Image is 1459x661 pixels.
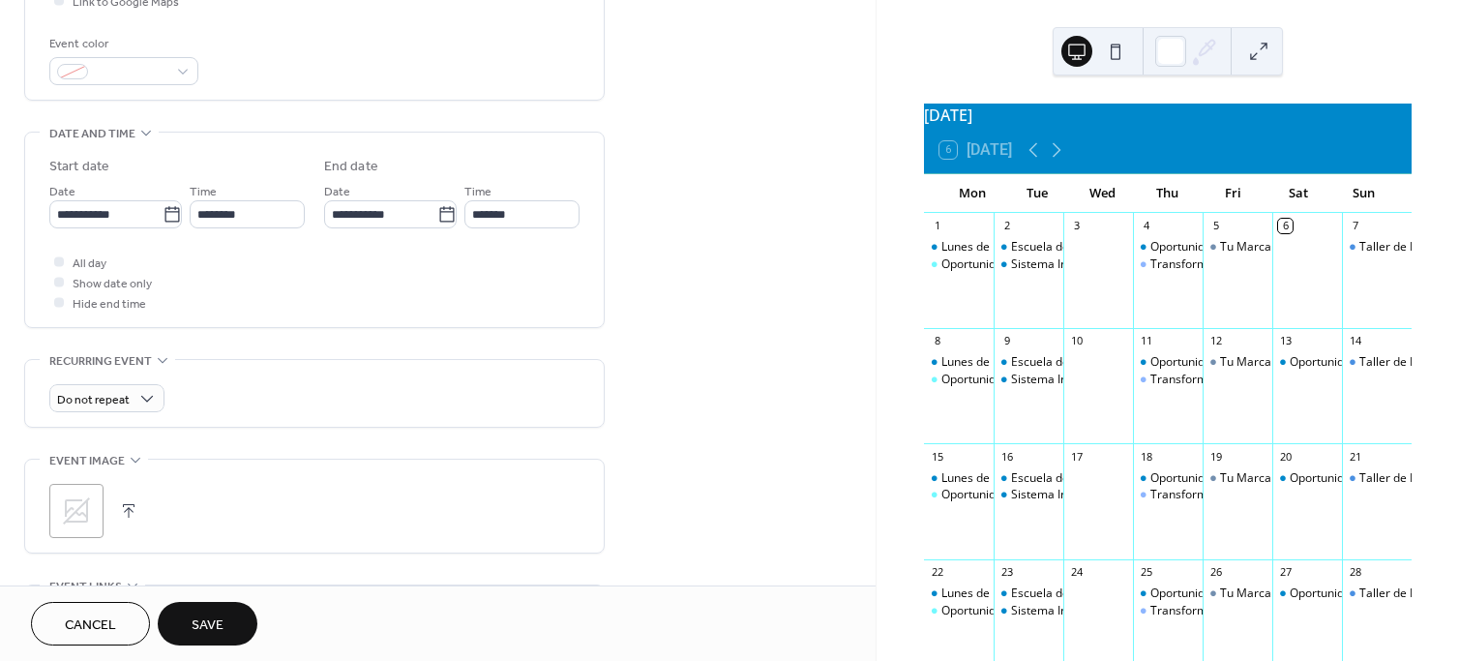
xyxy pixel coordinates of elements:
div: Oportunidad De Negocios (Jueves) [1133,354,1203,371]
span: Do not repeat [57,389,130,411]
div: Transforma Tu Vida con [PERSON_NAME] [1150,603,1373,619]
div: 28 [1348,565,1362,580]
div: Escuela de Diamantes (Martes) [1011,470,1180,487]
div: Lunes de Mentoría [924,586,994,602]
div: Oportunidad de Negocio 4Life - Lunes [941,372,1144,388]
div: 3 [1069,219,1084,233]
div: Lunes de Mentoría [941,239,1042,255]
div: 13 [1278,334,1293,348]
div: 20 [1278,449,1293,464]
span: All day [73,254,106,274]
div: Sat [1265,174,1330,213]
div: ; [49,484,104,538]
div: Lunes de Mentoría [941,586,1042,602]
span: Event links [49,577,122,597]
div: Tue [1004,174,1069,213]
div: Transforma Tu Vida con Helena Ayala [1133,487,1203,503]
div: Thu [1135,174,1200,213]
div: Oportunidad De Negocios (Jueves) [1133,470,1203,487]
div: Oportunidad De Negocios (Jueves) [1150,586,1335,602]
div: Lunes de Mentoría [924,354,994,371]
div: 16 [999,449,1014,464]
div: 21 [1348,449,1362,464]
div: Escuela de Diamantes (Martes) [994,470,1063,487]
div: Lunes de Mentoría [924,239,994,255]
div: Escuela de Diamantes (Martes) [1011,354,1180,371]
div: Escuela de Diamantes (Martes) [994,239,1063,255]
div: Oportunidad de Negocio 4Life - Lunes [941,603,1144,619]
div: Tu Marca Poderosa (viernes) [1220,470,1376,487]
div: Oportunidad de Negocio (Sabado) [1272,354,1342,371]
div: Tu Marca Poderosa (viernes) [1203,239,1272,255]
div: 10 [1069,334,1084,348]
span: Cancel [65,616,116,636]
div: Lunes de Mentoría [941,354,1042,371]
span: Recurring event [49,351,152,372]
div: Taller de Productos (domingo) [1342,354,1412,371]
span: Time [190,182,217,202]
div: Oportunidad de Negocio 4Life - Lunes [924,487,994,503]
div: Sistema Inicio Acelerado 90 Global (Martes) [994,256,1063,273]
div: 15 [930,449,944,464]
div: Tu Marca Poderosa (viernes) [1203,470,1272,487]
div: Escuela de Diamantes (Martes) [1011,586,1180,602]
div: 22 [930,565,944,580]
div: 25 [1139,565,1153,580]
div: Transforma Tu Vida con Helena Ayala [1133,256,1203,273]
div: Taller de Productos (domingo) [1342,586,1412,602]
div: Oportunidad De Negocios (Jueves) [1133,586,1203,602]
div: Transforma Tu Vida con [PERSON_NAME] [1150,487,1373,503]
div: Tu Marca Poderosa (viernes) [1220,239,1376,255]
div: Sistema Inicio Acelerado 90 Global (Martes) [994,487,1063,503]
div: Transforma Tu Vida con [PERSON_NAME] [1150,256,1373,273]
div: 27 [1278,565,1293,580]
span: Date [49,182,75,202]
div: Sistema Inicio Acelerado 90 Global (Martes) [1011,372,1247,388]
div: Tu Marca Poderosa (viernes) [1203,354,1272,371]
div: Event color [49,34,194,54]
div: 6 [1278,219,1293,233]
div: Taller de Productos (domingo) [1342,239,1412,255]
div: Sun [1331,174,1396,213]
span: Date and time [49,124,135,144]
div: [DATE] [924,104,1412,127]
div: Sistema Inicio Acelerado 90 Global (Martes) [994,372,1063,388]
div: Tu Marca Poderosa (viernes) [1220,586,1376,602]
div: 23 [999,565,1014,580]
div: Transforma Tu Vida con Helena Ayala [1133,372,1203,388]
div: Tu Marca Poderosa (viernes) [1203,586,1272,602]
div: 7 [1348,219,1362,233]
span: Time [464,182,491,202]
div: Oportunidad de Negocio 4Life - Lunes [941,256,1144,273]
div: Sistema Inicio Acelerado 90 Global (Martes) [1011,487,1247,503]
div: Oportunidad de Negocio 4Life - Lunes [941,487,1144,503]
div: 18 [1139,449,1153,464]
span: Save [192,616,223,636]
div: Oportunidad De Negocios (Jueves) [1150,470,1335,487]
div: Tu Marca Poderosa (viernes) [1220,354,1376,371]
div: Lunes de Mentoría [941,470,1042,487]
div: Sistema Inicio Acelerado 90 Global (Martes) [1011,603,1247,619]
div: Oportunidad de Negocio 4Life - Lunes [924,372,994,388]
div: Escuela de Diamantes (Martes) [994,586,1063,602]
div: Start date [49,157,109,177]
span: Show date only [73,274,152,294]
div: Transforma Tu Vida con [PERSON_NAME] [1150,372,1373,388]
div: Oportunidad De Negocios (Jueves) [1150,354,1335,371]
div: Escuela de Diamantes (Martes) [994,354,1063,371]
div: End date [324,157,378,177]
div: 26 [1208,565,1223,580]
div: 1 [930,219,944,233]
span: Event image [49,451,125,471]
div: Oportunidad De Negocios (Jueves) [1133,239,1203,255]
div: Oportunidad de Negocio 4Life - Lunes [924,256,994,273]
div: 14 [1348,334,1362,348]
div: 17 [1069,449,1084,464]
div: 12 [1208,334,1223,348]
button: Cancel [31,602,150,646]
div: Taller de Productos (domingo) [1342,470,1412,487]
div: Sistema Inicio Acelerado 90 Global (Martes) [1011,256,1247,273]
div: Oportunidad de Negocio (Sabado) [1272,586,1342,602]
div: Transforma Tu Vida con Helena Ayala [1133,603,1203,619]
